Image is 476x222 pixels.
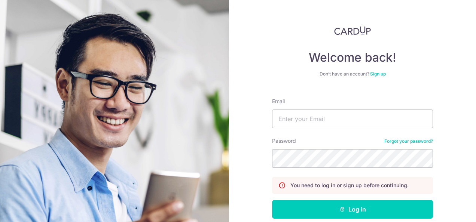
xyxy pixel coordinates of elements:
button: Log in [272,200,433,219]
p: You need to log in or sign up before continuing. [290,182,409,189]
input: Enter your Email [272,110,433,128]
label: Password [272,137,296,145]
h4: Welcome back! [272,50,433,65]
div: Don’t have an account? [272,71,433,77]
label: Email [272,98,285,105]
a: Sign up [370,71,386,77]
a: Forgot your password? [384,138,433,144]
img: CardUp Logo [334,26,371,35]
